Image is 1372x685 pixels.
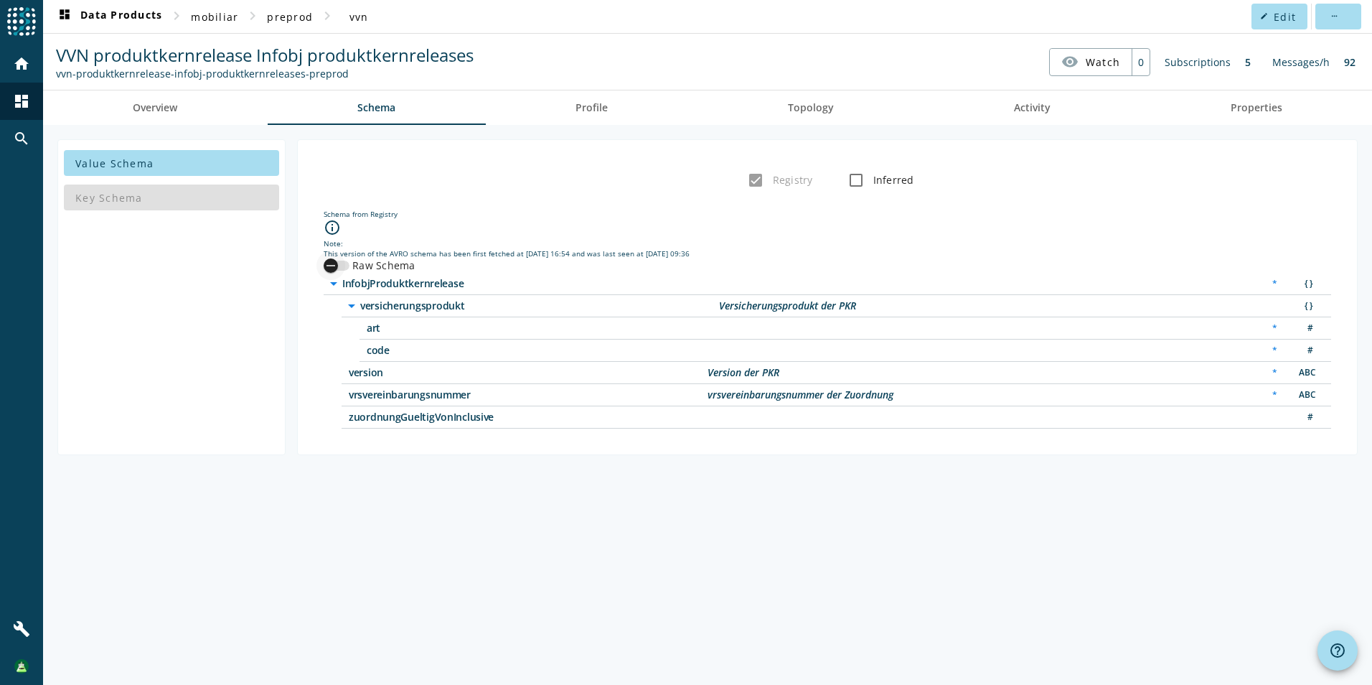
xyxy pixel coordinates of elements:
[719,301,856,311] div: Description
[788,103,834,113] span: Topology
[56,67,474,80] div: Kafka Topic: vvn-produktkernrelease-infobj-produktkernreleases-preprod
[349,10,369,24] span: vvn
[75,157,154,170] span: Value Schema
[1231,103,1282,113] span: Properties
[1265,276,1284,292] div: Required
[319,7,336,24] mat-icon: chevron_right
[708,390,893,400] div: Description
[1292,388,1320,403] div: String
[360,301,719,311] span: /versicherungsprodukt
[367,345,725,355] span: /versicherungsprodukt/code
[7,7,36,36] img: spoud-logo.svg
[1292,276,1320,292] div: Object
[14,659,29,674] img: fdc6c9c76d0695c95ee6a3f9642815ab
[870,173,914,187] label: Inferred
[342,279,701,289] span: /
[1265,365,1284,381] div: Required
[64,150,279,176] button: Value Schema
[575,103,608,113] span: Profile
[1292,299,1320,314] div: Object
[1132,49,1150,75] div: 0
[324,219,341,236] i: info_outline
[13,620,30,638] mat-icon: build
[1265,388,1284,403] div: Required
[1329,642,1346,659] mat-icon: help_outline
[13,93,30,110] mat-icon: dashboard
[357,103,395,113] span: Schema
[261,4,319,29] button: preprod
[191,10,238,24] span: mobiliar
[336,4,382,29] button: vvn
[1292,343,1320,358] div: Number
[133,103,177,113] span: Overview
[13,130,30,147] mat-icon: search
[1274,10,1296,24] span: Edit
[1014,103,1051,113] span: Activity
[56,8,162,25] span: Data Products
[1260,12,1268,20] mat-icon: edit
[349,368,708,378] span: /version
[349,258,415,273] label: Raw Schema
[168,7,185,24] mat-icon: chevron_right
[367,323,725,333] span: /versicherungsprodukt/art
[325,275,342,292] i: arrow_drop_down
[1265,321,1284,336] div: Required
[708,368,779,378] div: Description
[185,4,244,29] button: mobiliar
[13,55,30,73] mat-icon: home
[1337,48,1363,76] div: 92
[324,238,1331,248] div: Note:
[267,10,313,24] span: preprod
[1292,365,1320,381] div: String
[349,390,708,400] span: /vrsvereinbarungsnummer
[1251,4,1307,29] button: Edit
[349,412,708,422] span: /zuordnungGueltigVonInclusive
[56,43,474,67] span: VVN produktkernrelease Infobj produktkernreleases
[1330,12,1338,20] mat-icon: more_horiz
[1265,48,1337,76] div: Messages/h
[56,8,73,25] mat-icon: dashboard
[324,209,1331,219] div: Schema from Registry
[1292,321,1320,336] div: Number
[1265,343,1284,358] div: Required
[1061,53,1079,70] mat-icon: visibility
[1238,48,1258,76] div: 5
[1050,49,1132,75] button: Watch
[1157,48,1238,76] div: Subscriptions
[1086,50,1120,75] span: Watch
[244,7,261,24] mat-icon: chevron_right
[1292,410,1320,425] div: Number
[50,4,168,29] button: Data Products
[343,297,360,314] i: arrow_drop_down
[324,248,1331,258] div: This version of the AVRO schema has been first fetched at [DATE] 16:54 and was last seen at [DATE...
